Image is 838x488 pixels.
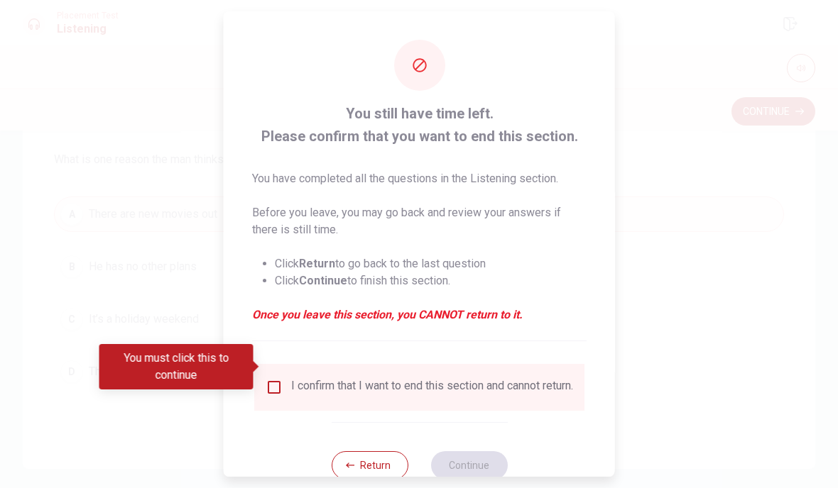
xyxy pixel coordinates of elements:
[331,451,408,479] button: Return
[252,170,587,187] p: You have completed all the questions in the Listening section.
[252,306,587,323] em: Once you leave this section, you CANNOT return to it.
[275,255,587,272] li: Click to go back to the last question
[299,274,347,287] strong: Continue
[99,344,254,389] div: You must click this to continue
[291,379,573,396] div: I confirm that I want to end this section and cannot return.
[266,379,283,396] span: You must click this to continue
[430,451,507,479] button: Continue
[252,204,587,238] p: Before you leave, you may go back and review your answers if there is still time.
[299,257,335,270] strong: Return
[275,272,587,289] li: Click to finish this section.
[252,102,587,148] span: You still have time left. Please confirm that you want to end this section.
